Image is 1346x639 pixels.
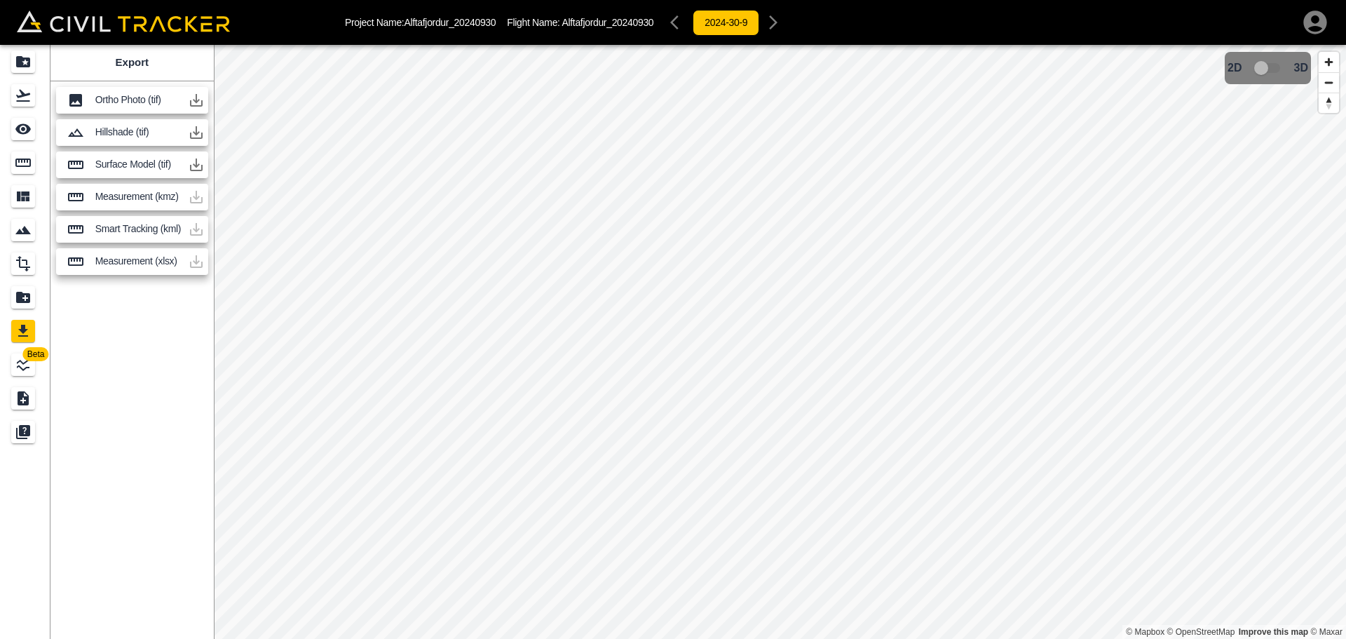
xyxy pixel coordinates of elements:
[1239,627,1308,637] a: Map feedback
[1319,52,1339,72] button: Zoom in
[1319,72,1339,93] button: Zoom out
[1294,62,1308,74] span: 3D
[1167,627,1235,637] a: OpenStreetMap
[1126,627,1164,637] a: Mapbox
[562,17,653,28] span: Alftafjordur_20240930
[1310,627,1342,637] a: Maxar
[1319,93,1339,113] button: Reset bearing to north
[507,17,653,28] p: Flight Name:
[345,17,496,28] p: Project Name: Alftafjordur_20240930
[693,10,759,36] button: 2024-30-9
[1248,55,1289,81] span: 3D model not uploaded yet
[17,11,230,32] img: Civil Tracker
[214,45,1346,639] canvas: Map
[1228,62,1242,74] span: 2D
